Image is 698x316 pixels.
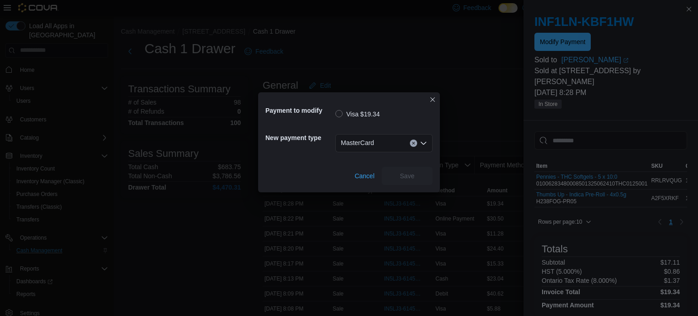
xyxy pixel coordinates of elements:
[265,129,334,147] h5: New payment type
[382,167,433,185] button: Save
[378,138,379,149] input: Accessible screen reader label
[410,140,417,147] button: Clear input
[351,167,378,185] button: Cancel
[341,137,374,148] span: MasterCard
[265,101,334,120] h5: Payment to modify
[400,171,414,181] span: Save
[427,94,438,105] button: Closes this modal window
[354,171,374,181] span: Cancel
[420,140,427,147] button: Open list of options
[335,109,380,120] label: Visa $19.34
